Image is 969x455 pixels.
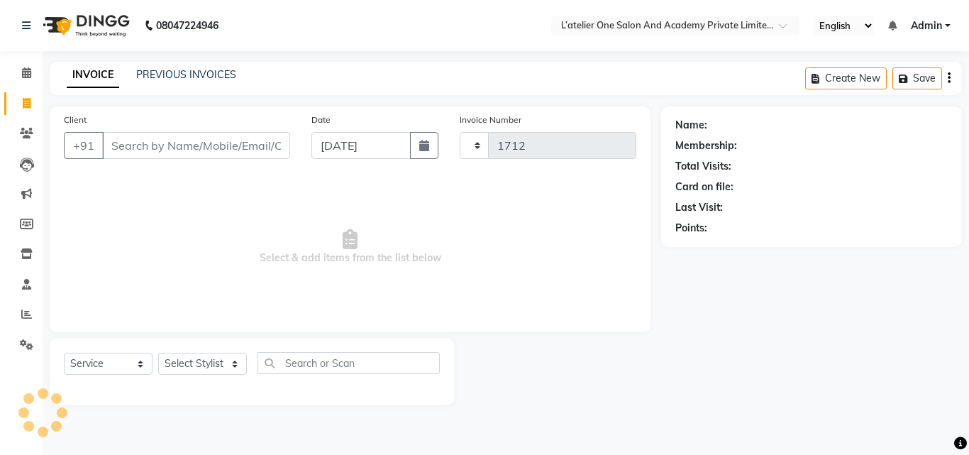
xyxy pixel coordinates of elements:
[258,352,440,374] input: Search or Scan
[64,176,636,318] span: Select & add items from the list below
[675,180,733,194] div: Card on file:
[675,221,707,236] div: Points:
[892,67,942,89] button: Save
[102,132,290,159] input: Search by Name/Mobile/Email/Code
[64,114,87,126] label: Client
[675,159,731,174] div: Total Visits:
[64,132,104,159] button: +91
[805,67,887,89] button: Create New
[156,6,218,45] b: 08047224946
[67,62,119,88] a: INVOICE
[460,114,521,126] label: Invoice Number
[311,114,331,126] label: Date
[675,118,707,133] div: Name:
[36,6,133,45] img: logo
[911,18,942,33] span: Admin
[675,138,737,153] div: Membership:
[675,200,723,215] div: Last Visit:
[136,68,236,81] a: PREVIOUS INVOICES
